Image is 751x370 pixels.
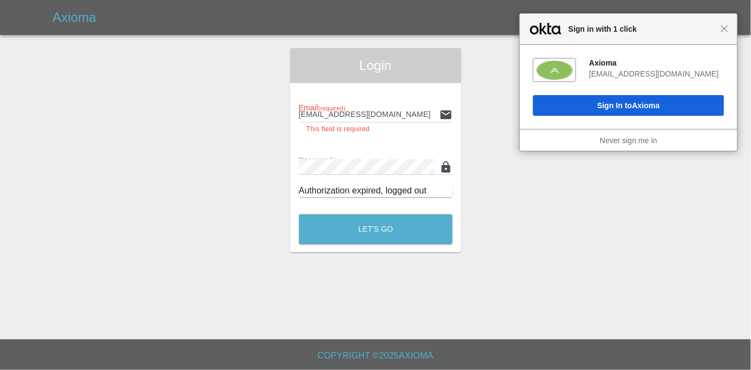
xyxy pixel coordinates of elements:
img: fs0b0w6k0vZhXWMPP357 [537,61,573,80]
span: Sign in with 1 click [563,22,720,36]
h6: Copyright © 2025 Axioma [9,348,742,363]
a: Login [703,9,738,26]
span: Close [720,25,729,33]
span: Login [299,57,453,74]
small: (required) [333,157,360,164]
p: This field is required [307,124,445,135]
span: Password [299,156,360,165]
h5: Axioma [52,9,96,26]
a: Never sign me in [600,136,657,145]
span: Axioma [632,101,660,110]
small: (required) [318,105,345,111]
span: Email [299,103,345,112]
button: Let's Go [299,214,453,244]
button: Sign In toAxioma [533,95,724,116]
div: [EMAIL_ADDRESS][DOMAIN_NAME] [589,69,724,79]
div: Axioma [589,58,724,68]
div: Authorization expired, logged out [299,184,453,197]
